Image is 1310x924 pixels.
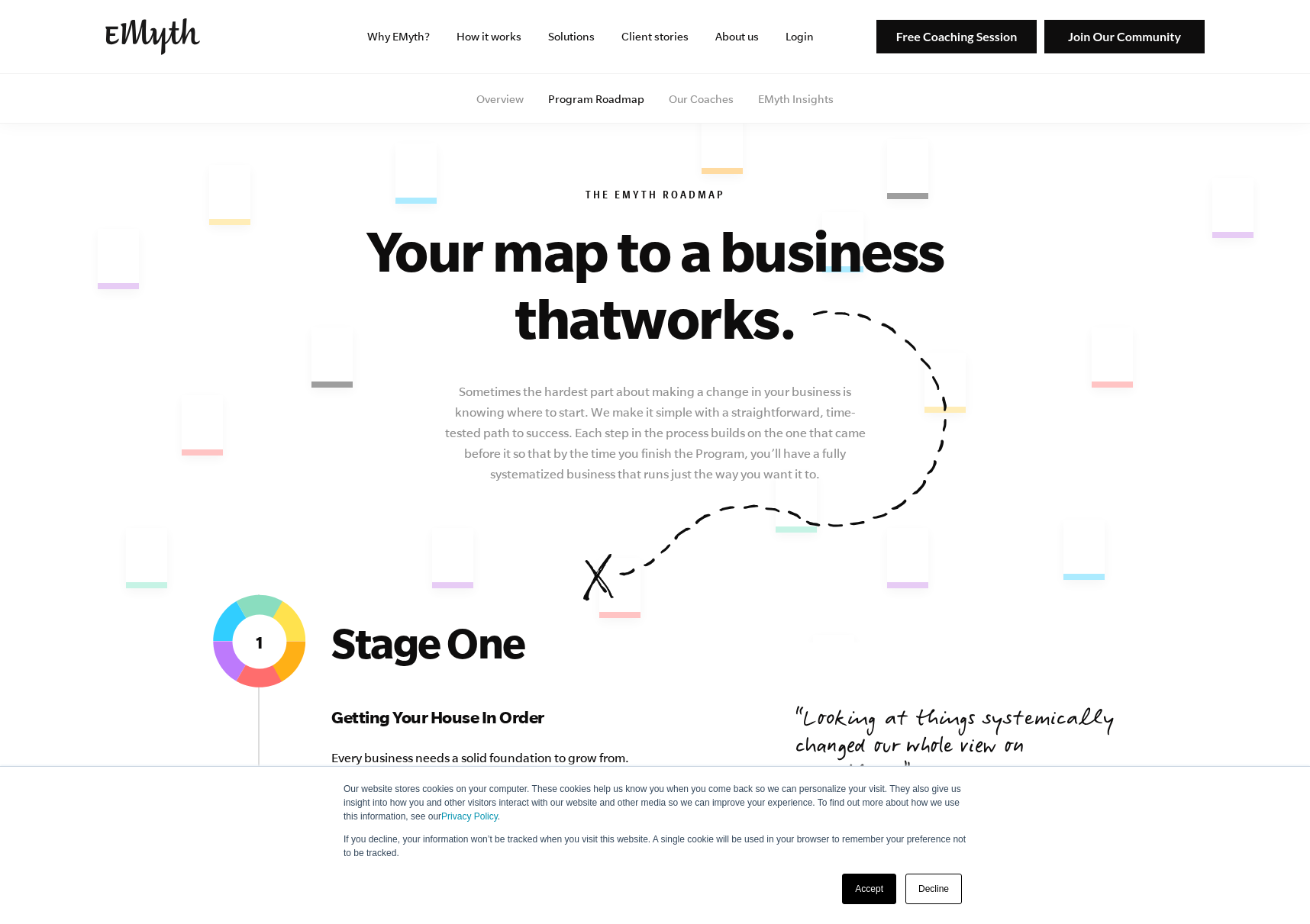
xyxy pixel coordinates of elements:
span: works. [620,285,795,349]
a: Decline [905,874,962,904]
p: Looking at things systemically changed our whole view on everything. [795,707,1119,790]
h2: Stage One [331,618,637,667]
a: EMyth Insights [758,93,834,105]
p: Our website stores cookies on your computer. These cookies help us know you when you come back so... [344,782,966,823]
a: Program Roadmap [548,93,644,105]
a: Overview [476,93,524,105]
img: EMyth [105,18,200,55]
img: Free Coaching Session [876,20,1037,54]
p: Every business needs a solid foundation to grow from. Develop the systems your business needs to ... [331,748,637,810]
p: If you decline, your information won’t be tracked when you visit this website. A single cookie wi... [344,832,966,860]
p: Sometimes the hardest part about making a change in your business is knowing where to start. We m... [442,382,868,485]
h3: Getting Your House In Order [331,705,637,729]
a: Accept [842,874,896,904]
a: Privacy Policy [441,811,498,822]
h6: The EMyth Roadmap [191,189,1119,204]
img: Join Our Community [1044,20,1205,54]
a: Our Coaches [669,93,734,105]
h1: Your map to a business that [319,217,991,351]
